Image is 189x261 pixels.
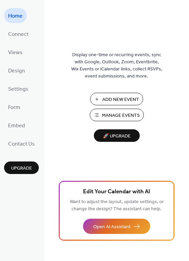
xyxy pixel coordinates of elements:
span: Contact Us [8,139,35,150]
span: Open AI Assistant [93,223,131,231]
a: Contact Us [4,136,39,151]
a: Settings [4,81,32,96]
button: Add New Event [90,93,143,105]
a: Form [4,100,24,114]
span: Add New Event [102,96,139,103]
span: Upgrade [11,165,32,172]
a: Views [4,45,27,60]
span: Home [8,11,23,22]
a: Embed [4,118,29,133]
button: Manage Events [90,109,144,121]
a: Design [4,63,29,78]
span: Display one-time or recurring events, sync with Google, Outlook, Zoom, Eventbrite, Wix Events or ... [71,51,162,80]
span: Views [8,47,23,58]
a: Home [4,8,27,23]
span: Embed [8,121,25,131]
span: Want to adjust the layout, update settings, or change the design? The assistant can help. [70,197,164,214]
button: Open AI Assistant [83,219,150,234]
button: 🚀 Upgrade [94,129,140,142]
span: Settings [8,84,28,95]
a: Connect [4,26,33,41]
button: Upgrade [4,161,39,174]
span: 🚀 Upgrade [98,132,136,141]
span: Manage Events [102,112,140,119]
span: Edit Your Calendar with AI [83,187,150,197]
span: Form [8,102,20,113]
span: Design [8,66,25,77]
span: Connect [8,29,29,40]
